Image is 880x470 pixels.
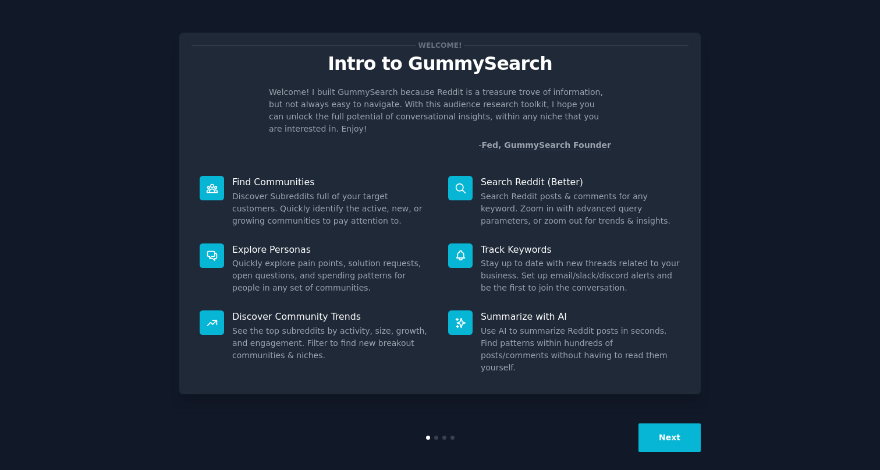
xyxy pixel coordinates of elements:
p: Welcome! I built GummySearch because Reddit is a treasure trove of information, but not always ea... [269,86,611,135]
dd: Stay up to date with new threads related to your business. Set up email/slack/discord alerts and ... [481,257,680,294]
div: - [478,139,611,151]
dd: Search Reddit posts & comments for any keyword. Zoom in with advanced query parameters, or zoom o... [481,190,680,227]
span: Welcome! [416,39,464,51]
p: Intro to GummySearch [191,54,689,74]
button: Next [638,423,701,452]
dd: Quickly explore pain points, solution requests, open questions, and spending patterns for people ... [232,257,432,294]
dd: Use AI to summarize Reddit posts in seconds. Find patterns within hundreds of posts/comments with... [481,325,680,374]
p: Explore Personas [232,243,432,256]
dd: Discover Subreddits full of your target customers. Quickly identify the active, new, or growing c... [232,190,432,227]
p: Track Keywords [481,243,680,256]
p: Summarize with AI [481,310,680,323]
a: Fed, GummySearch Founder [481,140,611,150]
p: Search Reddit (Better) [481,176,680,188]
p: Discover Community Trends [232,310,432,323]
dd: See the top subreddits by activity, size, growth, and engagement. Filter to find new breakout com... [232,325,432,362]
p: Find Communities [232,176,432,188]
